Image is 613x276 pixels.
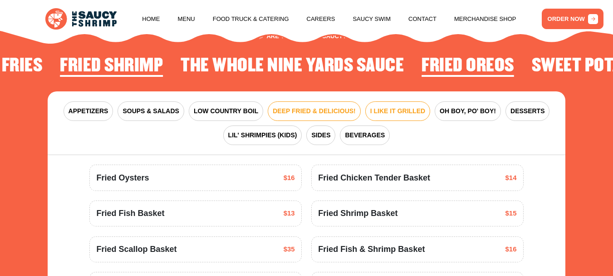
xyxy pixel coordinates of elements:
a: Careers [307,2,335,36]
a: Home [142,2,160,36]
button: LIL' SHRIMPIES (KIDS) [223,125,302,145]
button: I LIKE IT GRILLED [365,101,430,121]
span: Fried Fish & Shrimp Basket [318,243,425,256]
a: Food Truck & Catering [213,2,289,36]
a: ORDER NOW [542,9,603,29]
h2: Fried Oreos [422,56,514,76]
a: Menu [177,2,195,36]
li: 3 of 4 [422,56,514,79]
button: SOUPS & SALADS [118,101,184,121]
span: SOUPS & SALADS [123,106,179,116]
button: APPETIZERS [64,101,113,121]
span: SIDES [311,130,330,140]
span: LOW COUNTRY BOIL [194,106,258,116]
span: BEVERAGES [345,130,385,140]
span: OH BOY, PO' BOY! [440,106,496,116]
span: DEEP FRIED & DELICIOUS! [273,106,356,116]
span: Fried Fish Basket [96,207,164,220]
span: Fried Chicken Tender Basket [318,172,430,184]
li: 2 of 4 [181,56,404,79]
button: LOW COUNTRY BOIL [189,101,263,121]
span: $16 [505,244,517,255]
span: Fried Scallop Basket [96,243,177,256]
span: $13 [284,208,295,219]
img: logo [45,8,116,30]
button: DEEP FRIED & DELICIOUS! [268,101,361,121]
span: DESSERTS [510,106,544,116]
span: I LIKE IT GRILLED [370,106,425,116]
button: DESSERTS [505,101,549,121]
h2: Fried Shrimp [60,56,163,76]
span: $35 [284,244,295,255]
span: LIL' SHRIMPIES (KIDS) [228,130,297,140]
span: $14 [505,173,517,183]
h2: The Whole Nine Yards Sauce [181,56,404,76]
span: Fried Shrimp Basket [318,207,397,220]
span: Fried Oysters [96,172,149,184]
a: Merchandise Shop [454,2,516,36]
li: 1 of 4 [60,56,163,79]
a: Contact [408,2,436,36]
button: OH BOY, PO' BOY! [435,101,501,121]
span: APPETIZERS [69,106,108,116]
a: Saucy Swim [353,2,391,36]
button: SIDES [306,125,335,145]
span: $15 [505,208,517,219]
button: BEVERAGES [340,125,390,145]
span: $16 [284,173,295,183]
